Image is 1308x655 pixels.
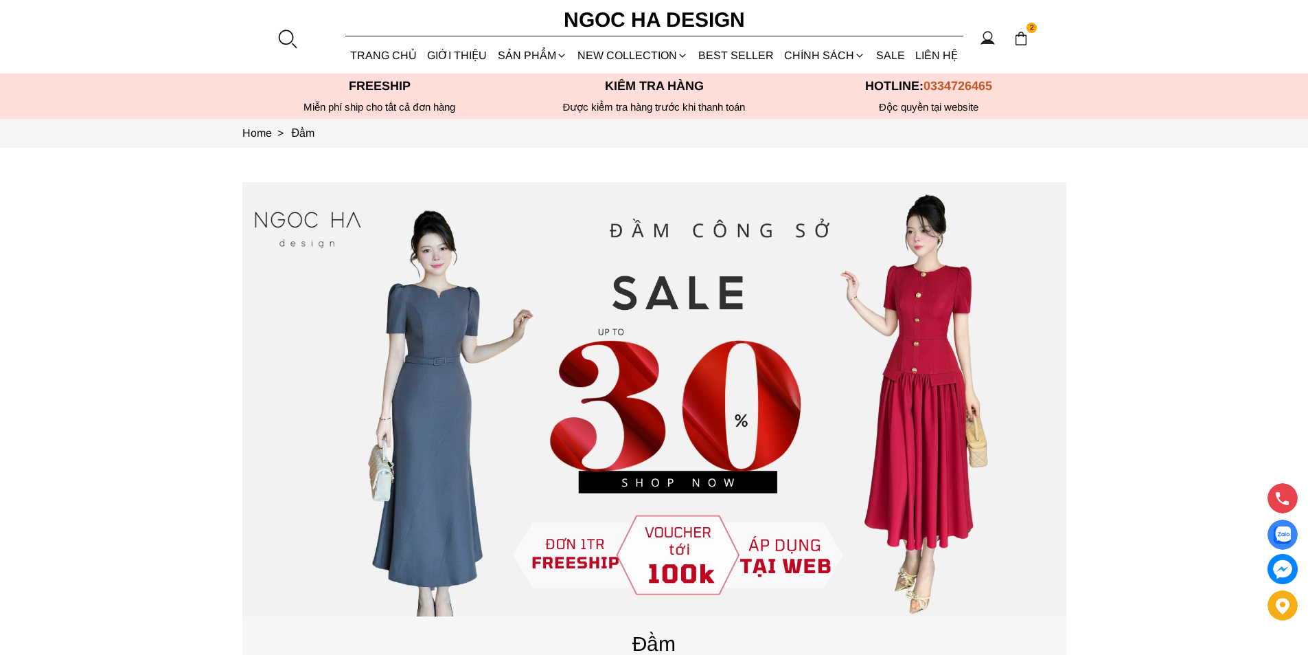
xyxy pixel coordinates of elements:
a: NEW COLLECTION [572,37,693,74]
a: Display image [1267,520,1298,550]
a: Link to Home [242,127,292,139]
div: Chính sách [779,37,871,74]
a: TRANG CHỦ [345,37,422,74]
span: > [272,127,289,139]
p: Hotline: [792,79,1066,93]
a: BEST SELLER [693,37,779,74]
img: Display image [1274,526,1291,544]
div: SẢN PHẨM [492,37,572,74]
a: GIỚI THIỆU [422,37,492,74]
a: SALE [871,37,910,74]
span: 2 [1026,23,1037,34]
h6: Độc quyền tại website [792,101,1066,113]
img: img-CART-ICON-ksit0nf1 [1013,31,1029,46]
a: LIÊN HỆ [910,37,963,74]
a: Link to Đầm [292,127,315,139]
a: messenger [1267,554,1298,584]
a: Ngoc Ha Design [551,3,757,36]
font: Kiểm tra hàng [605,79,704,93]
div: Miễn phí ship cho tất cả đơn hàng [242,101,517,113]
p: Freeship [242,79,517,93]
span: 0334726465 [923,79,992,93]
p: Được kiểm tra hàng trước khi thanh toán [517,101,792,113]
